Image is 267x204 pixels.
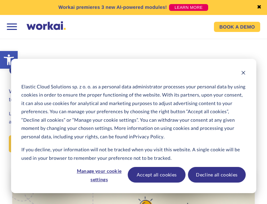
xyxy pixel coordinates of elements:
h3: We are looking for an engaged Customer Success Specialist to strengthen our Customer Success team. [9,88,258,104]
a: APPLY [DATE]! [9,135,66,152]
p: Looking for new challenges or just tired of a boring software house reality? Let us show you what... [9,109,258,126]
p: Elastic Cloud Solutions sp. z o. o. as a personal data administrator processes your personal data... [21,83,246,141]
button: Manage your cookie settings [73,167,126,183]
button: Dismiss cookie banner [241,69,246,78]
a: LEARN MORE [169,4,208,11]
div: Cookie banner [11,59,256,193]
h1: Customer Success Specialist [9,63,258,79]
button: Accept all cookies [128,167,186,183]
p: Workai premieres 3 new AI-powered modules! [59,4,167,11]
p: If you decline, your information will not be tracked when you visit this website. A single cookie... [21,146,246,162]
button: Decline all cookies [188,167,246,183]
a: BOOK A DEMO [214,22,260,32]
a: Privacy Policy [133,133,164,141]
a: ✖ [257,5,262,10]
